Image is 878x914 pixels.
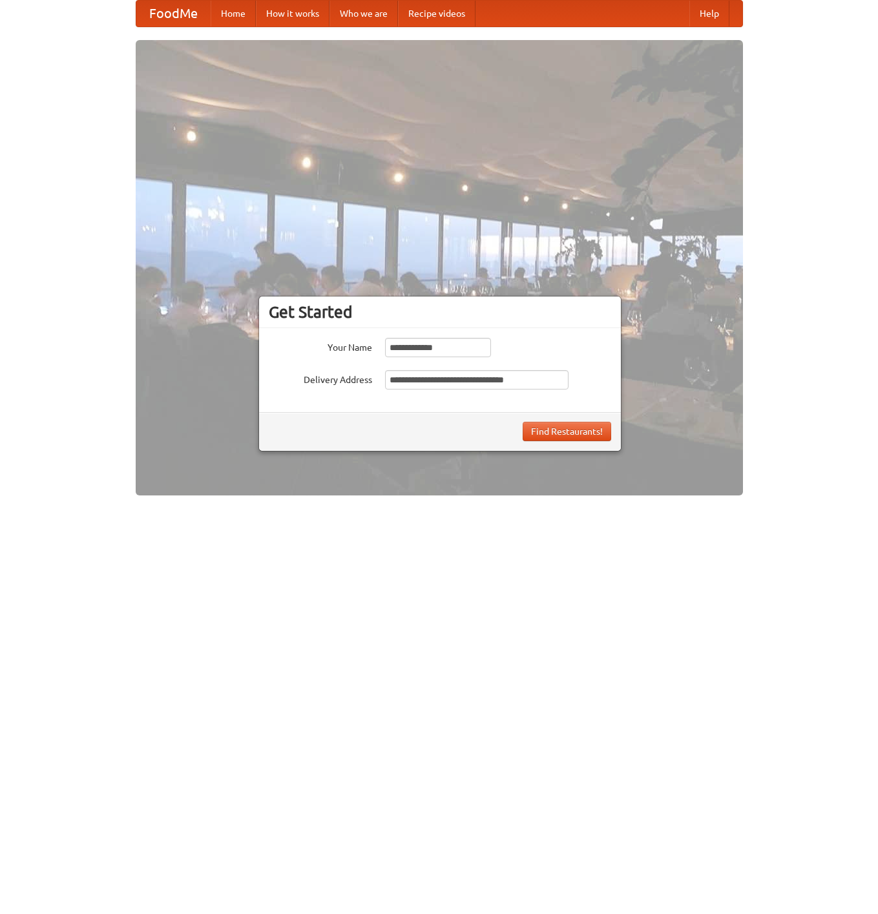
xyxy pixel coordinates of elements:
label: Your Name [269,338,372,354]
a: Recipe videos [398,1,476,26]
h3: Get Started [269,302,611,322]
a: Who we are [329,1,398,26]
label: Delivery Address [269,370,372,386]
a: Home [211,1,256,26]
button: Find Restaurants! [523,422,611,441]
a: How it works [256,1,329,26]
a: Help [689,1,729,26]
a: FoodMe [136,1,211,26]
